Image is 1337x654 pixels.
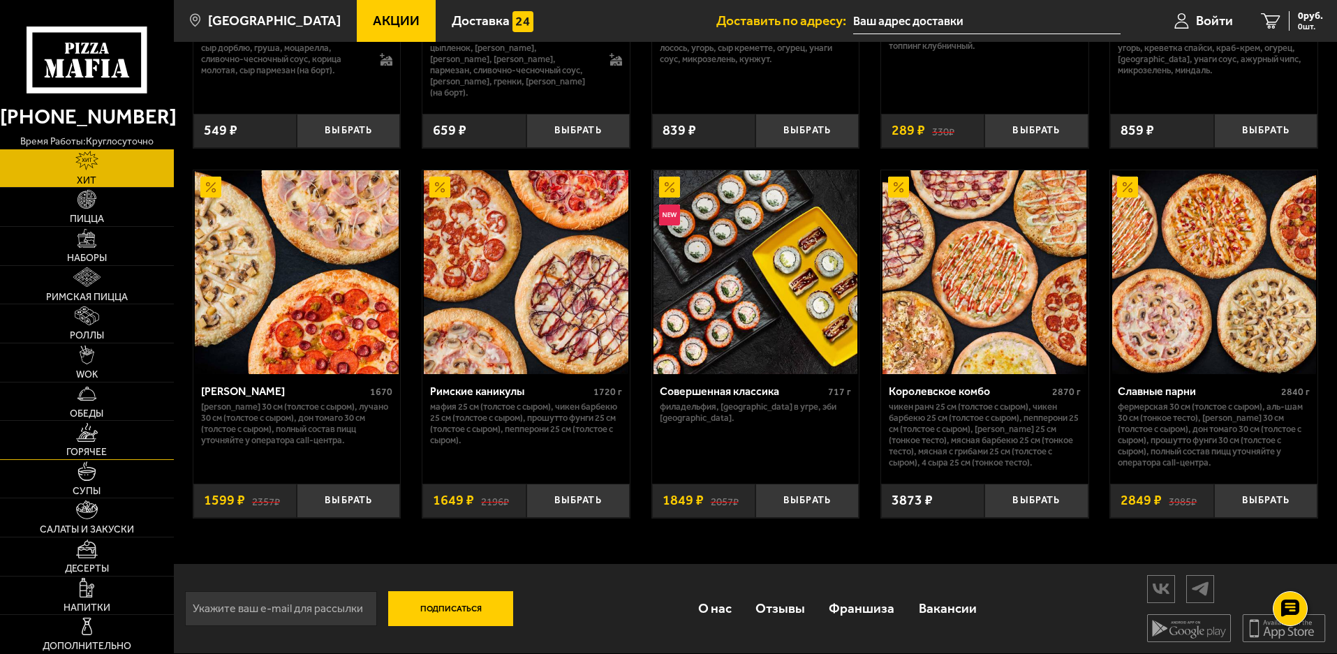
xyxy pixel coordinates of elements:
[663,493,704,507] span: 1849 ₽
[185,591,377,626] input: Укажите ваш e-mail для рассылки
[1281,386,1310,398] span: 2840 г
[195,170,399,374] img: Хет Трик
[200,177,221,198] img: Акционный
[76,370,98,380] span: WOK
[892,493,933,507] span: 3873 ₽
[297,484,400,518] button: Выбрать
[67,253,107,263] span: Наборы
[373,14,420,27] span: Акции
[1187,577,1213,601] img: tg
[659,205,680,225] img: Новинка
[430,385,590,398] div: Римские каникулы
[984,484,1088,518] button: Выбрать
[65,564,109,574] span: Десерты
[430,43,596,98] p: цыпленок, [PERSON_NAME], [PERSON_NAME], [PERSON_NAME], пармезан, сливочно-чесночный соус, [PERSON...
[889,401,1081,468] p: Чикен Ранч 25 см (толстое с сыром), Чикен Барбекю 25 см (толстое с сыром), Пепперони 25 см (толст...
[433,124,466,138] span: 659 ₽
[204,124,237,138] span: 549 ₽
[1121,124,1154,138] span: 859 ₽
[1298,11,1323,21] span: 0 руб.
[481,493,509,507] s: 2196 ₽
[64,603,110,613] span: Напитки
[424,170,628,374] img: Римские каникулы
[1298,22,1323,31] span: 0 шт.
[370,386,392,398] span: 1670
[652,170,859,374] a: АкционныйНовинкаСовершенная классика
[1118,401,1310,468] p: Фермерская 30 см (толстое с сыром), Аль-Шам 30 см (тонкое тесто), [PERSON_NAME] 30 см (толстое с ...
[907,586,989,631] a: Вакансии
[660,43,852,65] p: лосось, угорь, Сыр креметте, огурец, унаги соус, микрозелень, кунжут.
[1117,177,1138,198] img: Акционный
[711,493,739,507] s: 2057 ₽
[892,124,925,138] span: 289 ₽
[881,170,1088,374] a: АкционныйКоролевское комбо
[882,170,1086,374] img: Королевское комбо
[433,493,474,507] span: 1649 ₽
[512,11,533,32] img: 15daf4d41897b9f0e9f617042186c801.svg
[193,170,401,374] a: АкционныйХет Трик
[252,493,280,507] s: 2357 ₽
[744,586,817,631] a: Отзывы
[888,177,909,198] img: Акционный
[1118,385,1278,398] div: Славные парни
[66,447,107,457] span: Горячее
[452,14,510,27] span: Доставка
[853,8,1121,34] input: Ваш адрес доставки
[984,114,1088,148] button: Выбрать
[932,124,954,138] s: 330 ₽
[755,484,859,518] button: Выбрать
[1110,170,1317,374] a: АкционныйСлавные парни
[1118,43,1310,76] p: угорь, креветка спайси, краб-крем, огурец, [GEOGRAPHIC_DATA], унаги соус, ажурный чипс, микрозеле...
[659,177,680,198] img: Акционный
[40,525,134,535] span: Салаты и закуски
[429,177,450,198] img: Акционный
[1121,493,1162,507] span: 2849 ₽
[422,170,630,374] a: АкционныйРимские каникулы
[1196,14,1233,27] span: Войти
[716,14,853,27] span: Доставить по адресу:
[1214,114,1317,148] button: Выбрать
[653,170,857,374] img: Совершенная классика
[1112,170,1316,374] img: Славные парни
[201,43,367,76] p: сыр дорблю, груша, моцарелла, сливочно-чесночный соус, корица молотая, сыр пармезан (на борт).
[208,14,341,27] span: [GEOGRAPHIC_DATA]
[297,114,400,148] button: Выбрать
[663,124,696,138] span: 839 ₽
[526,484,630,518] button: Выбрать
[817,586,906,631] a: Франшиза
[73,486,101,496] span: Супы
[1052,386,1081,398] span: 2870 г
[1214,484,1317,518] button: Выбрать
[388,591,514,626] button: Подписаться
[593,386,622,398] span: 1720 г
[201,401,393,446] p: [PERSON_NAME] 30 см (толстое с сыром), Лучано 30 см (толстое с сыром), Дон Томаго 30 см (толстое ...
[70,331,104,341] span: Роллы
[660,385,825,398] div: Совершенная классика
[660,401,852,424] p: Филадельфия, [GEOGRAPHIC_DATA] в угре, Эби [GEOGRAPHIC_DATA].
[686,586,743,631] a: О нас
[46,292,128,302] span: Римская пицца
[1169,493,1197,507] s: 3985 ₽
[77,176,96,186] span: Хит
[1148,577,1174,601] img: vk
[204,493,245,507] span: 1599 ₽
[828,386,851,398] span: 717 г
[70,409,103,419] span: Обеды
[43,641,131,651] span: Дополнительно
[755,114,859,148] button: Выбрать
[70,214,104,224] span: Пицца
[526,114,630,148] button: Выбрать
[889,385,1049,398] div: Королевское комбо
[201,385,367,398] div: [PERSON_NAME]
[430,401,622,446] p: Мафия 25 см (толстое с сыром), Чикен Барбекю 25 см (толстое с сыром), Прошутто Фунги 25 см (толст...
